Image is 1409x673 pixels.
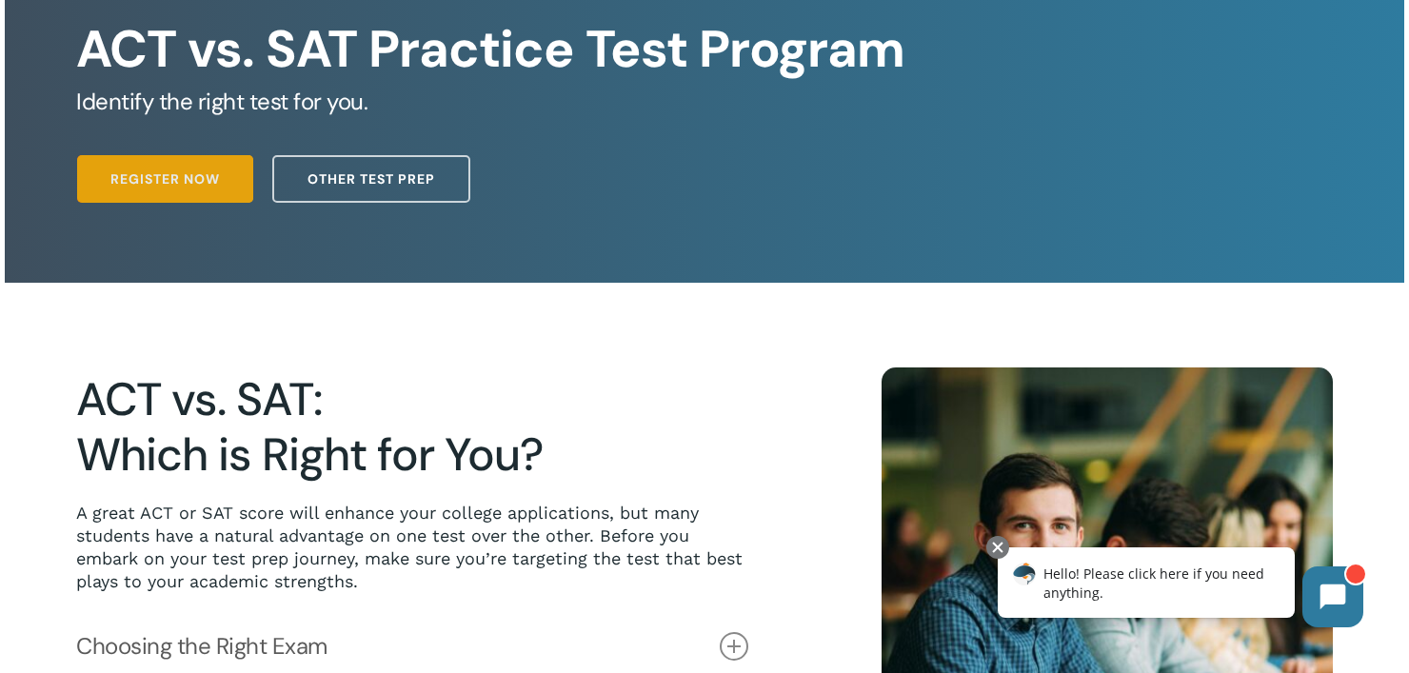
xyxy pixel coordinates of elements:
[110,169,220,188] span: Register Now
[76,19,1332,80] h1: ACT vs. SAT Practice Test Program
[308,169,435,188] span: Other Test Prep
[272,155,470,203] a: Other Test Prep
[76,502,748,593] p: A great ACT or SAT score will enhance your college applications, but many students have a natural...
[978,532,1382,646] iframe: Chatbot
[76,87,1332,117] h5: Identify the right test for you.
[76,372,748,483] h2: ACT vs. SAT: Which is Right for You?
[77,155,253,203] a: Register Now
